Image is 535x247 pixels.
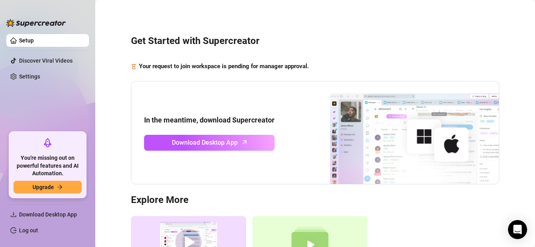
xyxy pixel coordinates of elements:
img: logo-BBDzfeDw.svg [6,19,66,27]
span: arrow-up [240,138,249,147]
img: download app [300,81,499,184]
h3: Explore More [131,194,499,207]
span: download [10,211,17,218]
strong: In the meantime, download Supercreator [144,116,275,124]
button: Upgradearrow-right [13,181,82,193]
a: Settings [19,73,40,80]
div: Open Intercom Messenger [508,220,527,239]
span: You're missing out on powerful features and AI Automation. [13,154,82,178]
h3: Get Started with Supercreator [131,35,499,48]
span: arrow-right [57,184,63,190]
strong: Your request to join workspace is pending for manager approval. [139,63,309,70]
span: hourglass [131,62,137,71]
span: Download Desktop App [19,211,77,218]
a: Log out [19,227,38,234]
a: Setup [19,37,34,44]
span: rocket [43,138,52,147]
span: Download Desktop App [172,138,238,147]
span: Upgrade [33,184,54,190]
a: Discover Viral Videos [19,57,73,64]
a: Download Desktop Apparrow-up [144,135,275,151]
